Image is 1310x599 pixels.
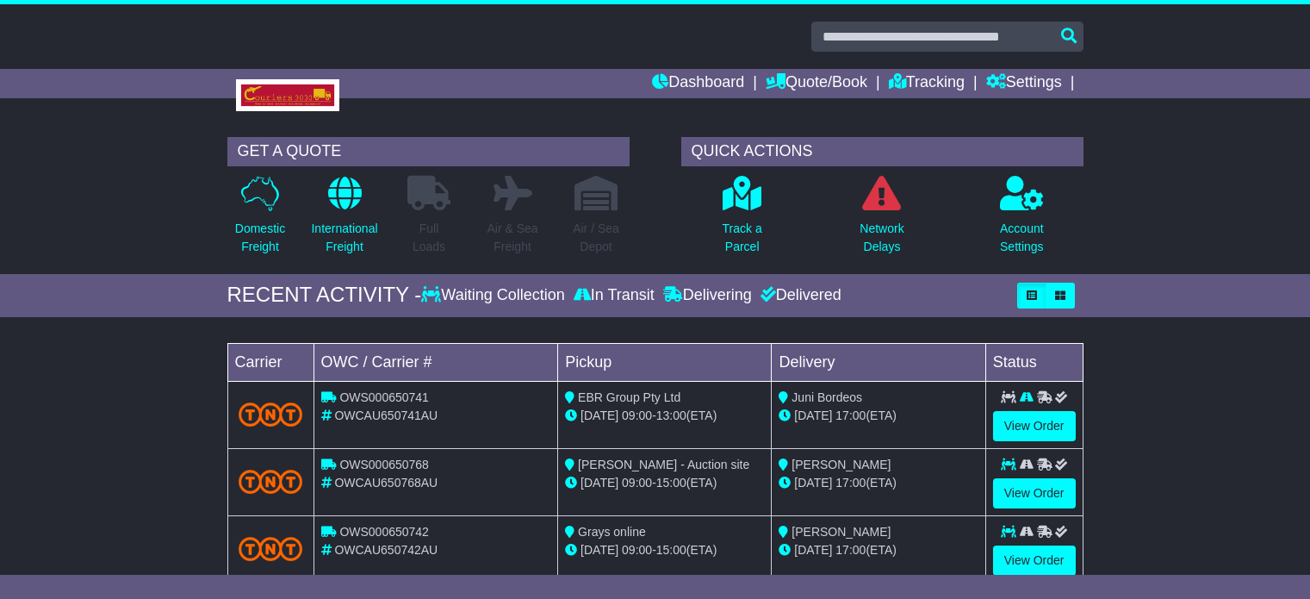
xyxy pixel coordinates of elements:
span: OWCAU650768AU [334,476,438,490]
span: [DATE] [794,409,832,422]
p: Track a Parcel [723,220,762,256]
a: Quote/Book [766,69,867,98]
a: Track aParcel [722,175,763,265]
a: View Order [993,411,1076,441]
span: 09:00 [622,409,652,422]
p: Air & Sea Freight [487,220,537,256]
div: - (ETA) [565,407,764,425]
p: Full Loads [407,220,450,256]
span: Juni Bordeos [792,390,862,404]
div: - (ETA) [565,474,764,492]
span: [DATE] [794,476,832,490]
a: AccountSettings [999,175,1045,265]
a: Dashboard [652,69,744,98]
div: Waiting Collection [421,286,568,305]
span: [DATE] [794,543,832,557]
span: [DATE] [580,476,618,490]
td: Status [985,343,1083,381]
a: Settings [986,69,1062,98]
span: [PERSON_NAME] - Auction site [578,458,749,471]
span: 09:00 [622,543,652,557]
div: RECENT ACTIVITY - [227,283,422,308]
span: 17:00 [835,409,866,422]
div: (ETA) [779,541,978,559]
img: TNT_Domestic.png [239,537,303,560]
p: Air / Sea Depot [573,220,619,256]
a: InternationalFreight [310,175,378,265]
div: GET A QUOTE [227,137,630,166]
span: 17:00 [835,543,866,557]
div: Delivering [659,286,756,305]
div: (ETA) [779,407,978,425]
div: QUICK ACTIONS [681,137,1083,166]
p: Account Settings [1000,220,1044,256]
img: TNT_Domestic.png [239,402,303,426]
div: Delivered [756,286,841,305]
span: OWS000650742 [339,525,429,539]
span: [DATE] [580,409,618,422]
td: Delivery [772,343,985,381]
span: OWS000650741 [339,390,429,404]
span: 17:00 [835,476,866,490]
p: Network Delays [860,220,903,256]
p: International Freight [311,220,377,256]
td: Carrier [227,343,314,381]
div: - (ETA) [565,541,764,559]
span: [PERSON_NAME] [792,458,891,471]
span: 15:00 [656,543,686,557]
span: [PERSON_NAME] [792,525,891,539]
a: DomesticFreight [234,175,286,265]
p: Domestic Freight [235,220,285,256]
div: In Transit [569,286,659,305]
img: TNT_Domestic.png [239,470,303,493]
span: OWCAU650742AU [334,543,438,557]
span: Grays online [578,525,646,539]
span: 09:00 [622,476,652,490]
td: Pickup [558,343,772,381]
td: OWC / Carrier # [314,343,558,381]
span: 13:00 [656,409,686,422]
a: NetworkDelays [859,175,904,265]
span: 15:00 [656,476,686,490]
span: [DATE] [580,543,618,557]
a: View Order [993,546,1076,576]
a: Tracking [889,69,965,98]
a: View Order [993,478,1076,509]
span: OWS000650768 [339,458,429,471]
span: EBR Group Pty Ltd [578,390,680,404]
span: OWCAU650741AU [334,409,438,422]
div: (ETA) [779,474,978,492]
